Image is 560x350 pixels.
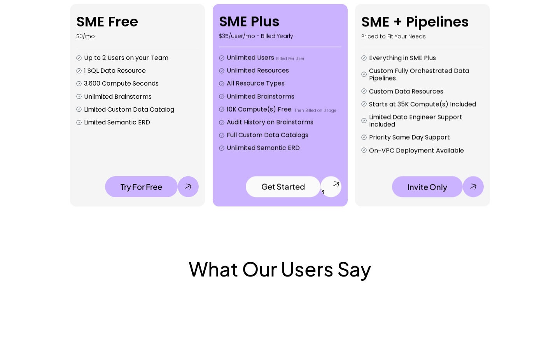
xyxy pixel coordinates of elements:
[121,182,162,191] p: Try For Free
[84,119,150,126] p: Limited Semantic ERD
[105,176,199,197] a: Try For Free
[294,108,341,113] p: Then Billed on Usage
[219,33,293,40] div: $35/user/mo - Billed Yearly
[227,144,300,152] p: Unlimited Semantic ERD
[361,33,426,40] div: Priced to Fit Your Needs
[261,182,304,191] p: Get Started
[84,80,199,87] p: 3,600 Compute Seconds
[361,13,469,30] h6: SME + Pipelines
[76,13,138,30] h2: SME Free
[227,54,274,61] p: Unlimited Users
[227,119,341,126] p: Audit History on Brainstorms
[84,93,199,100] p: Unlimited Brainstorms
[227,67,341,74] p: Unlimited Resources
[369,67,484,82] p: Custom Fully Orchestrated Data Pipelines
[392,176,484,197] a: Invite Only
[76,33,95,40] p: $0/mo
[369,133,484,141] p: Priority Same Day Support
[84,54,199,61] p: Up to 2 Users on your Team
[227,106,292,113] p: 10K Compute(s) Free
[227,80,341,87] p: All Resource Types
[369,100,484,108] p: Starts at 35K Compute(s) Included
[133,257,427,280] h2: What Our Users Say
[84,106,199,113] p: Limited Custom Data Catalog
[369,113,484,128] p: Limited Data Engineer Support Included
[227,93,341,100] p: Unlimited Brainstorms
[227,131,341,139] p: Full Custom Data Catalogs
[219,13,280,30] h6: SME Plus
[369,147,484,154] p: On-VPC Deployment Available
[84,67,199,74] p: 1 SQL Data Resource
[369,54,484,61] p: Everything in SME Plus
[245,176,341,197] a: Get Started
[369,87,484,95] p: Custom Data Resources
[276,57,341,61] p: Billed Per User
[408,182,447,191] p: Invite Only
